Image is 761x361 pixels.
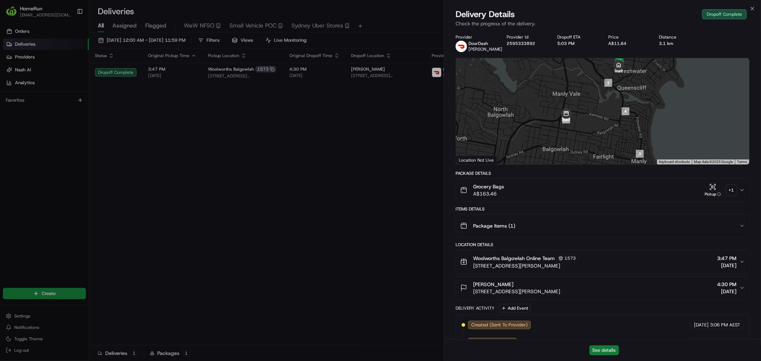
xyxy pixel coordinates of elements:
[507,41,535,46] button: 2595333892
[473,183,504,190] span: Grocery Bags
[473,262,578,269] span: [STREET_ADDRESS][PERSON_NAME]
[702,183,736,197] button: Pickup+1
[458,155,481,164] a: Open this area in Google Maps (opens a new window)
[507,34,546,40] div: Provider Id
[694,160,733,164] span: Map data ©2025 Google
[473,281,513,288] span: [PERSON_NAME]
[456,156,497,164] div: Location Not Live
[702,183,724,197] button: Pickup
[694,339,709,345] span: [DATE]
[468,46,502,52] span: [PERSON_NAME]
[602,76,615,90] div: 5
[589,345,619,355] button: See details
[717,288,736,295] span: [DATE]
[717,281,736,288] span: 4:30 PM
[456,171,750,176] div: Package Details
[456,34,495,40] div: Provider
[456,276,749,299] button: [PERSON_NAME][STREET_ADDRESS][PERSON_NAME]4:30 PM[DATE]
[710,322,740,328] span: 3:06 PM AEST
[473,255,555,262] span: Woolworths Balgowlah Online Team
[726,185,736,195] div: + 1
[471,322,528,328] span: Created (Sent To Provider)
[702,191,724,197] div: Pickup
[694,322,709,328] span: [DATE]
[471,339,514,345] span: Not Assigned Driver
[608,41,648,46] div: A$11.64
[468,41,488,46] span: DoorDash
[458,155,481,164] img: Google
[659,41,699,46] div: 3.1 km
[473,288,560,295] span: [STREET_ADDRESS][PERSON_NAME]
[456,214,749,237] button: Package Items (1)
[659,34,699,40] div: Distance
[499,304,531,312] button: Add Event
[456,242,750,248] div: Location Details
[456,20,750,27] p: Check the progress of the delivery.
[710,339,740,345] span: 3:06 PM AEST
[456,9,515,20] span: Delivery Details
[456,250,749,274] button: Woolworths Balgowlah Online Team1573[STREET_ADDRESS][PERSON_NAME]3:47 PM[DATE]
[473,190,504,197] span: A$163.46
[473,222,515,229] span: Package Items ( 1 )
[659,159,690,164] button: Keyboard shortcuts
[608,34,648,40] div: Price
[558,34,597,40] div: Dropoff ETA
[558,41,597,46] div: 5:03 PM
[633,147,646,161] div: 3
[717,262,736,269] span: [DATE]
[737,160,747,164] a: Terms (opens in new tab)
[456,206,750,212] div: Items Details
[564,255,576,261] span: 1573
[456,41,467,52] img: doordash_logo_v2.png
[456,179,749,202] button: Grocery BagsA$163.46Pickup+1
[456,305,494,311] div: Delivery Activity
[717,255,736,262] span: 3:47 PM
[619,105,632,118] div: 4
